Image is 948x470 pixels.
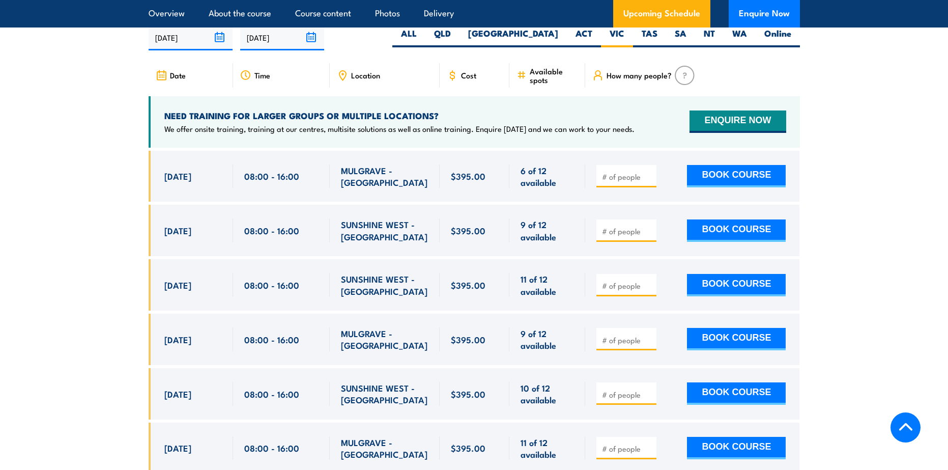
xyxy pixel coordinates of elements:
[164,442,191,454] span: [DATE]
[690,110,786,133] button: ENQUIRE NOW
[521,327,574,351] span: 9 of 12 available
[461,71,476,79] span: Cost
[164,110,635,121] h4: NEED TRAINING FOR LARGER GROUPS OR MULTIPLE LOCATIONS?
[521,436,574,460] span: 11 of 12 available
[601,27,633,47] label: VIC
[451,334,485,345] span: $395.00
[521,164,574,188] span: 6 of 12 available
[244,279,299,291] span: 08:00 - 16:00
[240,24,324,50] input: To date
[756,27,800,47] label: Online
[695,27,724,47] label: NT
[244,170,299,182] span: 08:00 - 16:00
[602,226,653,236] input: # of people
[687,328,786,350] button: BOOK COURSE
[351,71,380,79] span: Location
[164,124,635,134] p: We offer onsite training, training at our centres, multisite solutions as well as online training...
[254,71,270,79] span: Time
[425,27,459,47] label: QLD
[341,436,428,460] span: MULGRAVE - [GEOGRAPHIC_DATA]
[451,279,485,291] span: $395.00
[392,27,425,47] label: ALL
[170,71,186,79] span: Date
[602,444,653,454] input: # of people
[341,273,428,297] span: SUNSHINE WEST - [GEOGRAPHIC_DATA]
[341,218,428,242] span: SUNSHINE WEST - [GEOGRAPHIC_DATA]
[451,225,485,236] span: $395.00
[687,219,786,242] button: BOOK COURSE
[521,382,574,406] span: 10 of 12 available
[341,382,428,406] span: SUNSHINE WEST - [GEOGRAPHIC_DATA]
[602,281,653,291] input: # of people
[687,437,786,459] button: BOOK COURSE
[633,27,666,47] label: TAS
[341,164,428,188] span: MULGRAVE - [GEOGRAPHIC_DATA]
[451,170,485,182] span: $395.00
[164,170,191,182] span: [DATE]
[164,388,191,400] span: [DATE]
[687,165,786,187] button: BOOK COURSE
[602,390,653,400] input: # of people
[244,388,299,400] span: 08:00 - 16:00
[451,442,485,454] span: $395.00
[149,24,233,50] input: From date
[341,327,428,351] span: MULGRAVE - [GEOGRAPHIC_DATA]
[164,334,191,345] span: [DATE]
[687,382,786,405] button: BOOK COURSE
[687,274,786,296] button: BOOK COURSE
[244,334,299,345] span: 08:00 - 16:00
[521,273,574,297] span: 11 of 12 available
[459,27,567,47] label: [GEOGRAPHIC_DATA]
[602,172,653,182] input: # of people
[451,388,485,400] span: $395.00
[602,335,653,345] input: # of people
[164,225,191,236] span: [DATE]
[567,27,601,47] label: ACT
[521,218,574,242] span: 9 of 12 available
[530,67,578,84] span: Available spots
[164,279,191,291] span: [DATE]
[244,442,299,454] span: 08:00 - 16:00
[244,225,299,236] span: 08:00 - 16:00
[724,27,756,47] label: WA
[666,27,695,47] label: SA
[607,71,672,79] span: How many people?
